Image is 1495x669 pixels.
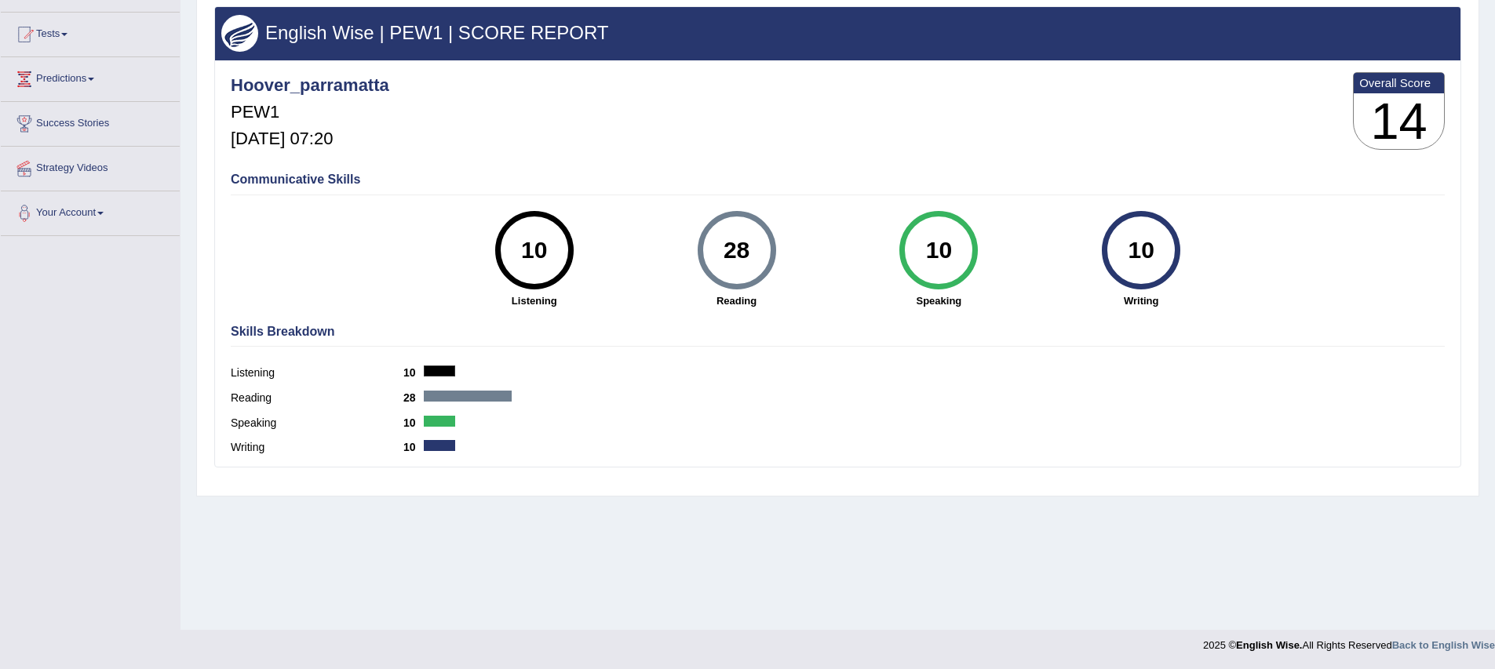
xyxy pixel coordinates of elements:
[1354,93,1444,150] h3: 14
[403,416,424,429] b: 10
[1048,293,1234,308] strong: Writing
[231,415,403,431] label: Speaking
[910,217,968,283] div: 10
[403,366,424,379] b: 10
[231,173,1445,187] h4: Communicative Skills
[231,325,1445,339] h4: Skills Breakdown
[1,147,180,186] a: Strategy Videos
[1113,217,1170,283] div: 10
[231,103,389,122] h5: PEW1
[845,293,1032,308] strong: Speaking
[221,15,258,52] img: wings.png
[644,293,830,308] strong: Reading
[403,391,424,404] b: 28
[1,102,180,141] a: Success Stories
[231,129,389,148] h5: [DATE] 07:20
[1359,76,1438,89] b: Overall Score
[221,23,1454,43] h3: English Wise | PEW1 | SCORE REPORT
[441,293,628,308] strong: Listening
[1,57,180,96] a: Predictions
[231,76,389,95] h4: Hoover_parramatta
[1236,639,1302,651] strong: English Wise.
[231,439,403,456] label: Writing
[1203,630,1495,653] div: 2025 © All Rights Reserved
[1392,639,1495,651] a: Back to English Wise
[1,13,180,52] a: Tests
[708,217,765,283] div: 28
[505,217,563,283] div: 10
[231,365,403,381] label: Listening
[403,441,424,453] b: 10
[231,390,403,406] label: Reading
[1,191,180,231] a: Your Account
